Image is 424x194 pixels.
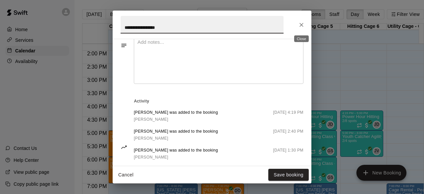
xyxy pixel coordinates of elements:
span: [DATE] 1:30 PM [273,147,303,161]
div: Close [294,35,309,42]
span: [PERSON_NAME] [134,155,168,160]
span: Activity [134,96,303,107]
button: Save booking [268,169,309,181]
a: [PERSON_NAME] [134,135,218,142]
svg: Activity [121,144,127,151]
span: [PERSON_NAME] [134,136,168,141]
svg: Notes [121,42,127,49]
span: [PERSON_NAME] was added to the booking [134,128,218,135]
span: [PERSON_NAME] [134,117,168,122]
a: [PERSON_NAME] [134,116,218,123]
span: [PERSON_NAME] was added to the booking [134,109,218,116]
a: [PERSON_NAME] [134,154,218,161]
button: Cancel [115,169,136,181]
button: Close [295,19,307,31]
span: [DATE] 4:19 PM [273,109,303,123]
span: [PERSON_NAME] was added to the booking [134,147,218,154]
span: [DATE] 2:40 PM [273,128,303,142]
